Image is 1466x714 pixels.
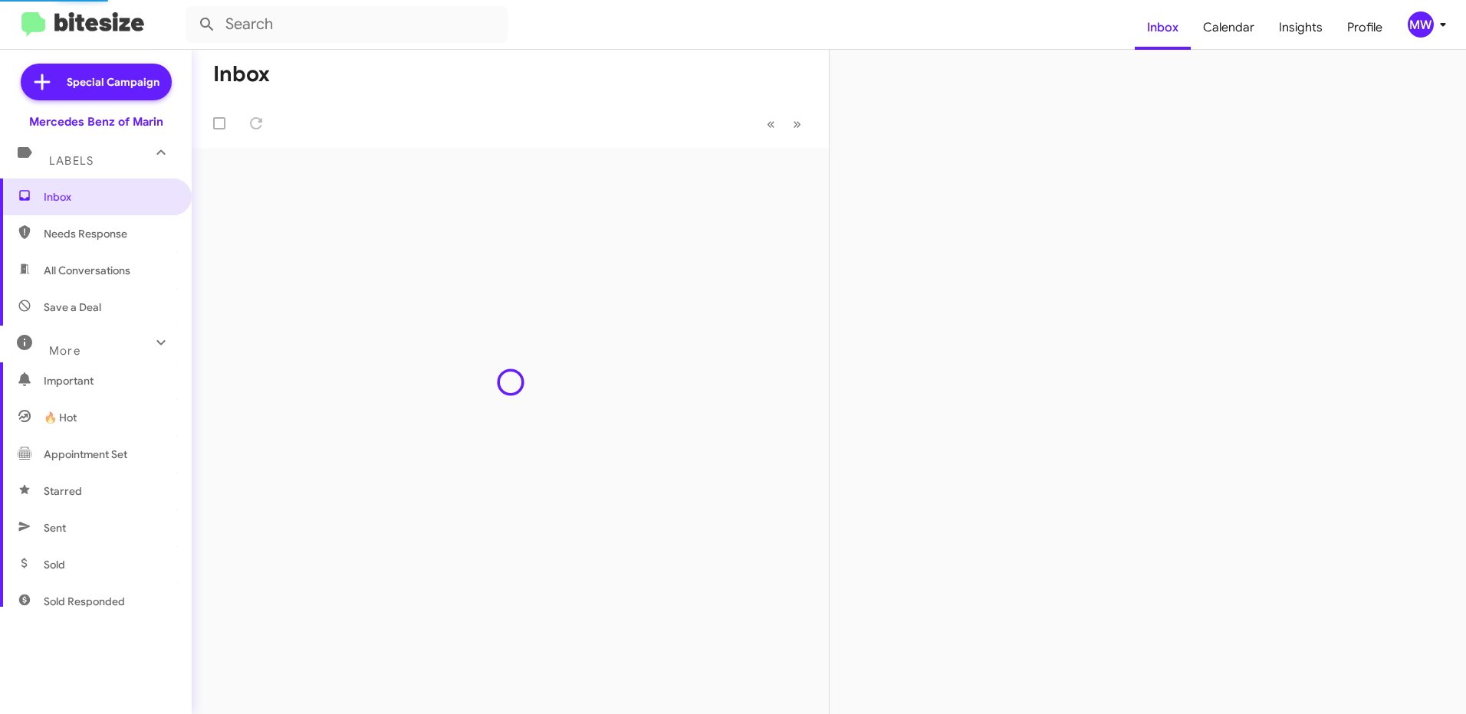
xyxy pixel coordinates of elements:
a: Special Campaign [21,64,172,100]
span: Starred [44,483,82,499]
span: All Conversations [44,263,130,278]
div: Mercedes Benz of Marin [29,114,163,129]
span: Inbox [44,189,174,205]
span: Important [44,373,174,388]
span: Sold [44,557,65,572]
span: » [793,114,801,133]
span: Labels [49,154,94,168]
button: Previous [758,108,784,139]
nav: Page navigation example [758,108,810,139]
div: MW [1408,11,1434,38]
span: Sold Responded [44,594,125,609]
span: 🔥 Hot [44,410,77,425]
span: « [767,114,775,133]
input: Search [186,6,508,43]
a: Calendar [1191,5,1267,50]
span: Special Campaign [67,74,159,90]
span: Needs Response [44,226,174,241]
span: Appointment Set [44,447,127,462]
span: More [49,344,81,358]
span: Save a Deal [44,300,101,315]
button: Next [784,108,810,139]
h1: Inbox [213,62,270,87]
a: Inbox [1135,5,1191,50]
button: MW [1395,11,1449,38]
a: Insights [1267,5,1335,50]
a: Profile [1335,5,1395,50]
span: Sent [44,520,66,535]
